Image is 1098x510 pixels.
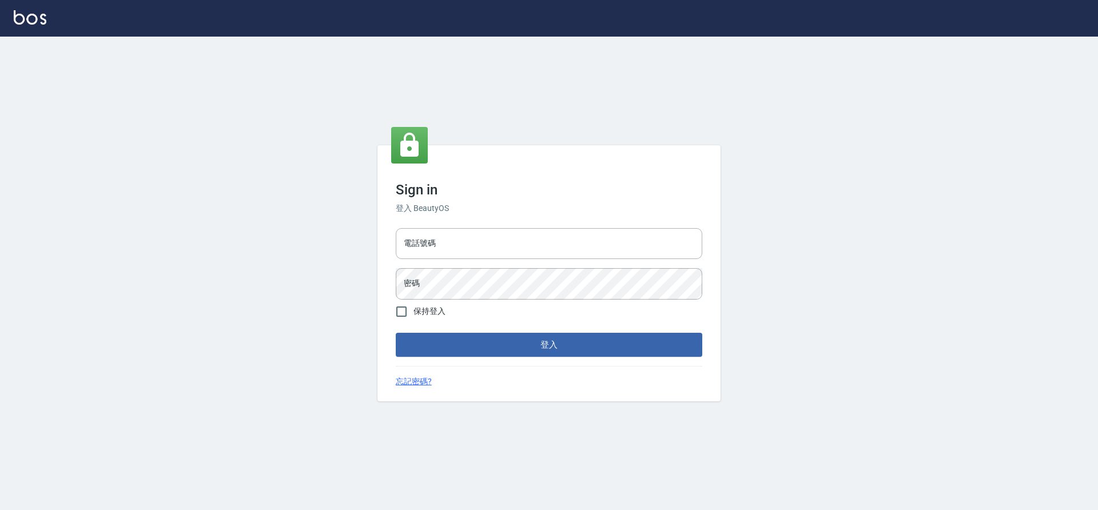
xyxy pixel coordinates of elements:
[396,202,702,214] h6: 登入 BeautyOS
[396,333,702,357] button: 登入
[14,10,46,25] img: Logo
[396,376,432,388] a: 忘記密碼?
[396,182,702,198] h3: Sign in
[413,305,445,317] span: 保持登入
